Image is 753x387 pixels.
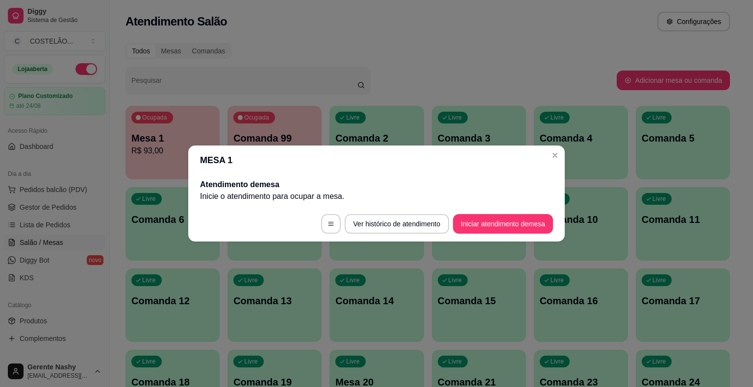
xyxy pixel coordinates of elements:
p: Inicie o atendimento para ocupar a mesa . [200,191,553,202]
button: Ver histórico de atendimento [345,214,449,234]
h2: Atendimento de mesa [200,179,553,191]
header: MESA 1 [188,145,565,175]
button: Close [547,147,563,163]
button: Iniciar atendimento demesa [453,214,553,234]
